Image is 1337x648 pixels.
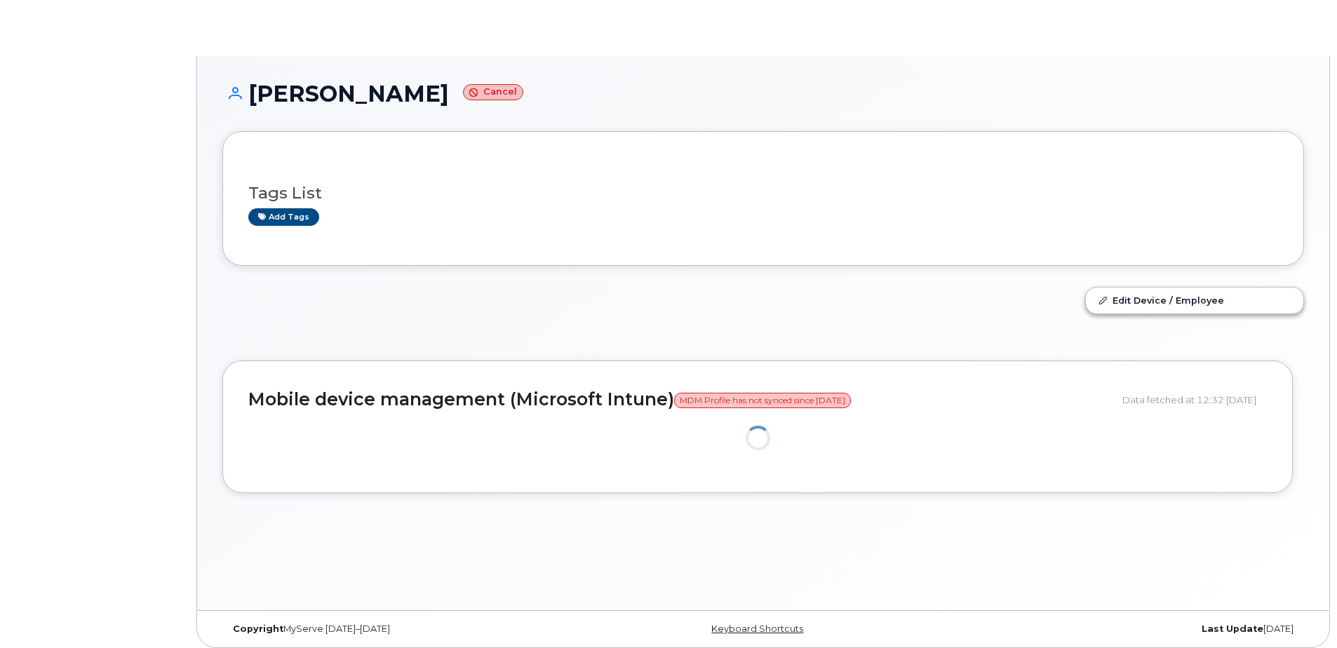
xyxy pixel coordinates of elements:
[233,623,283,634] strong: Copyright
[711,623,803,634] a: Keyboard Shortcuts
[1202,623,1263,634] strong: Last Update
[1122,386,1267,413] div: Data fetched at 12:32 [DATE]
[222,81,1304,106] h1: [PERSON_NAME]
[463,84,523,100] small: Cancel
[1086,288,1303,313] a: Edit Device / Employee
[943,623,1304,635] div: [DATE]
[248,184,1278,202] h3: Tags List
[248,390,1112,410] h2: Mobile device management (Microsoft Intune)
[222,623,583,635] div: MyServe [DATE]–[DATE]
[674,393,851,408] span: MDM Profile has not synced since [DATE]
[248,208,319,226] a: Add tags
